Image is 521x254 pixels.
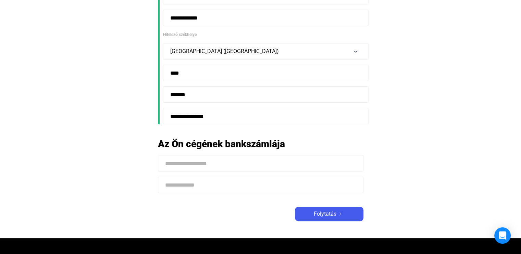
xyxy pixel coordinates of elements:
button: [GEOGRAPHIC_DATA] ([GEOGRAPHIC_DATA]) [163,43,369,60]
img: arrow-right-white [336,212,345,216]
span: [GEOGRAPHIC_DATA] ([GEOGRAPHIC_DATA]) [170,48,279,54]
div: Hitelező székhelye [163,31,363,38]
button: Folytatásarrow-right-white [295,207,363,221]
h2: Az Ön cégének bankszámlája [158,138,363,150]
div: Open Intercom Messenger [494,227,511,244]
span: Folytatás [314,210,336,218]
